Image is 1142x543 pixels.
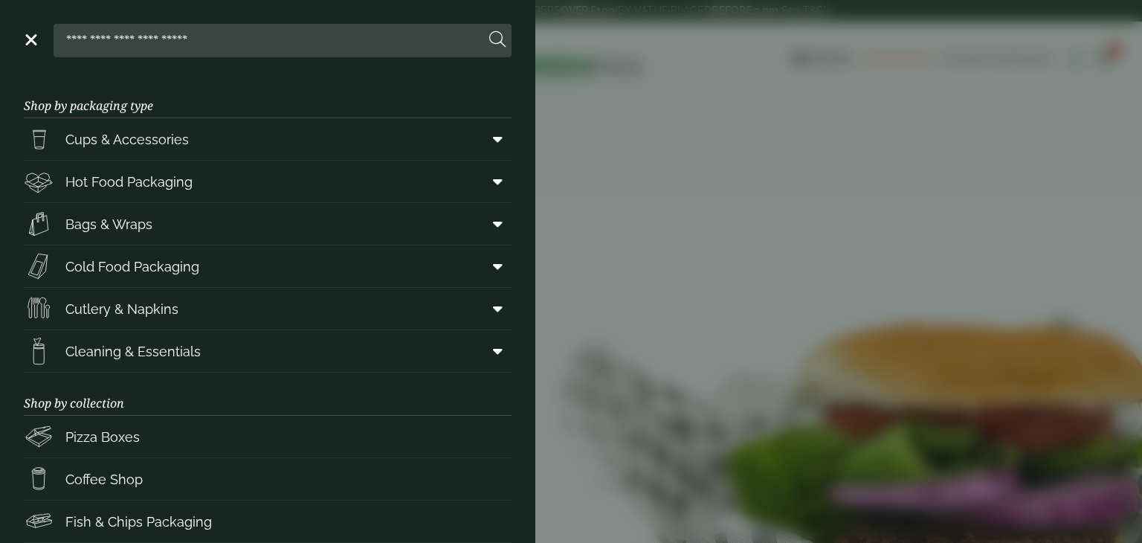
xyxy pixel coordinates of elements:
span: Pizza Boxes [65,427,140,447]
img: Sandwich_box.svg [24,251,54,281]
a: Fish & Chips Packaging [24,501,512,542]
img: PintNhalf_cup.svg [24,124,54,154]
span: Coffee Shop [65,469,143,489]
img: Cutlery.svg [24,294,54,324]
a: Coffee Shop [24,458,512,500]
a: Cleaning & Essentials [24,330,512,372]
span: Cleaning & Essentials [65,341,201,362]
a: Cutlery & Napkins [24,288,512,330]
img: FishNchip_box.svg [24,507,54,536]
a: Hot Food Packaging [24,161,512,202]
img: Paper_carriers.svg [24,209,54,239]
a: Pizza Boxes [24,416,512,457]
span: Cutlery & Napkins [65,299,178,319]
h3: Shop by collection [24,373,512,416]
span: Fish & Chips Packaging [65,512,212,532]
a: Cups & Accessories [24,118,512,160]
img: Pizza_boxes.svg [24,422,54,452]
span: Cold Food Packaging [65,257,199,277]
img: HotDrink_paperCup.svg [24,464,54,494]
span: Hot Food Packaging [65,172,193,192]
a: Bags & Wraps [24,203,512,245]
img: open-wipe.svg [24,336,54,366]
a: Cold Food Packaging [24,245,512,287]
img: Deli_box.svg [24,167,54,196]
span: Bags & Wraps [65,214,152,234]
span: Cups & Accessories [65,129,189,150]
h3: Shop by packaging type [24,75,512,118]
